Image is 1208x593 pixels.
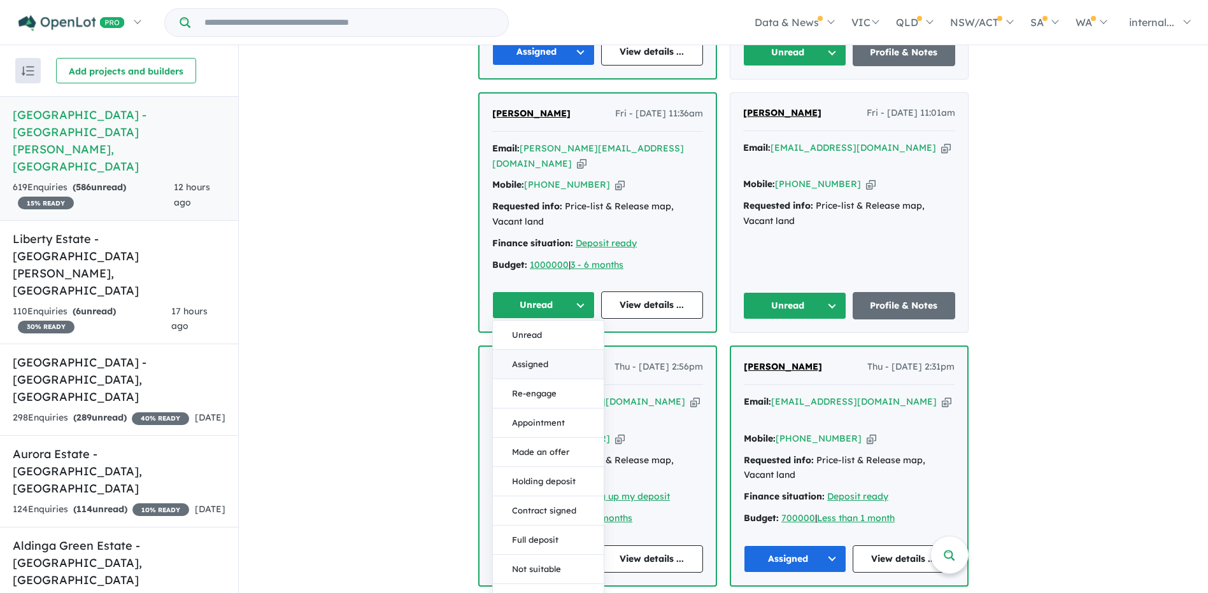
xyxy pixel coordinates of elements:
[18,197,74,209] span: 15 % READY
[76,305,81,317] span: 6
[193,9,506,36] input: Try estate name, suburb, builder or developer
[744,545,846,573] button: Assigned
[853,292,956,319] a: Profile & Notes
[941,141,951,155] button: Copy
[493,321,604,350] button: Unread
[492,199,703,230] div: Price-list & Release map, Vacant land
[13,410,189,426] div: 298 Enquir ies
[743,39,846,66] button: Unread
[743,292,846,319] button: Unread
[492,108,571,119] span: [PERSON_NAME]
[771,396,937,407] a: [EMAIL_ADDRESS][DOMAIN_NAME]
[867,359,955,375] span: Thu - [DATE] 2:31pm
[492,106,571,122] a: [PERSON_NAME]
[615,359,703,375] span: Thu - [DATE] 2:56pm
[744,491,825,502] strong: Finance situation:
[853,39,956,66] a: Profile & Notes
[493,438,604,467] button: Made an offer
[493,526,604,555] button: Full deposit
[743,200,813,211] strong: Requested info:
[615,178,625,192] button: Copy
[1129,16,1174,29] span: internal...
[744,511,955,526] div: |
[577,157,586,171] button: Copy
[866,178,876,191] button: Copy
[492,237,573,249] strong: Finance situation:
[576,237,637,249] a: Deposit ready
[18,15,125,31] img: Openlot PRO Logo White
[781,512,815,524] a: 700000
[615,432,625,445] button: Copy
[492,258,703,273] div: |
[13,537,225,589] h5: Aldinga Green Estate - [GEOGRAPHIC_DATA] , [GEOGRAPHIC_DATA]
[867,432,876,445] button: Copy
[492,291,595,319] button: Unread
[776,433,862,444] a: [PHONE_NUMBER]
[744,359,822,375] a: [PERSON_NAME]
[73,412,127,423] strong: ( unread)
[744,361,822,372] span: [PERSON_NAME]
[571,259,623,270] a: 3 - 6 months
[13,106,225,175] h5: [GEOGRAPHIC_DATA] - [GEOGRAPHIC_DATA][PERSON_NAME] , [GEOGRAPHIC_DATA]
[524,179,610,190] a: [PHONE_NUMBER]
[73,305,116,317] strong: ( unread)
[76,181,91,193] span: 586
[827,491,888,502] a: Deposit ready
[13,304,171,335] div: 110 Enquir ies
[744,433,776,444] strong: Mobile:
[13,230,225,299] h5: Liberty Estate - [GEOGRAPHIC_DATA][PERSON_NAME] , [GEOGRAPHIC_DATA]
[867,106,955,121] span: Fri - [DATE] 11:01am
[493,555,604,584] button: Not suitable
[817,512,895,524] a: Less than 1 month
[492,143,520,154] strong: Email:
[942,395,951,408] button: Copy
[76,412,92,423] span: 289
[744,512,779,524] strong: Budget:
[73,181,126,193] strong: ( unread)
[743,178,775,190] strong: Mobile:
[743,142,771,153] strong: Email:
[73,503,127,515] strong: ( unread)
[56,58,196,83] button: Add projects and builders
[530,259,569,270] a: 1000000
[13,354,225,405] h5: [GEOGRAPHIC_DATA] - [GEOGRAPHIC_DATA] , [GEOGRAPHIC_DATA]
[743,199,955,229] div: Price-list & Release map, Vacant land
[853,545,955,573] a: View details ...
[601,291,704,319] a: View details ...
[195,503,225,515] span: [DATE]
[615,106,703,122] span: Fri - [DATE] 11:36am
[493,496,604,526] button: Contract signed
[743,107,821,118] span: [PERSON_NAME]
[13,445,225,497] h5: Aurora Estate - [GEOGRAPHIC_DATA] , [GEOGRAPHIC_DATA]
[743,106,821,121] a: [PERSON_NAME]
[775,178,861,190] a: [PHONE_NUMBER]
[13,502,189,517] div: 124 Enquir ies
[576,491,670,502] a: Saving up my deposit
[171,305,208,332] span: 17 hours ago
[492,259,527,270] strong: Budget:
[492,200,562,212] strong: Requested info:
[771,142,936,153] a: [EMAIL_ADDRESS][DOMAIN_NAME]
[690,395,700,408] button: Copy
[744,453,955,484] div: Price-list & Release map, Vacant land
[744,454,814,466] strong: Requested info:
[601,38,704,66] a: View details ...
[492,143,684,169] a: [PERSON_NAME][EMAIL_ADDRESS][DOMAIN_NAME]
[492,38,595,66] button: Assigned
[493,379,604,408] button: Re-engage
[601,545,704,573] a: View details ...
[174,181,210,208] span: 12 hours ago
[13,180,174,211] div: 619 Enquir ies
[493,350,604,379] button: Assigned
[18,321,75,333] span: 30 % READY
[132,503,189,516] span: 10 % READY
[22,66,34,76] img: sort.svg
[195,412,225,423] span: [DATE]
